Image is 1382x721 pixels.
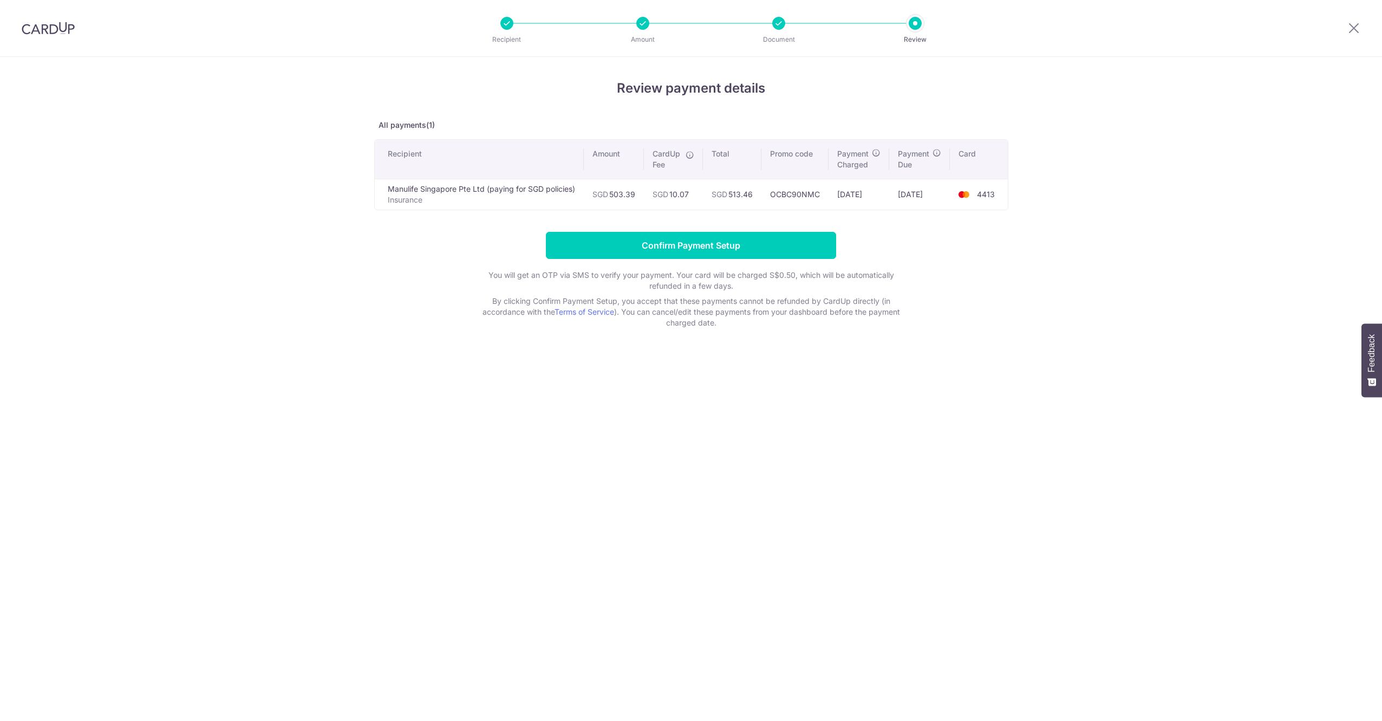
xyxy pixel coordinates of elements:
th: Card [950,140,1008,179]
button: Feedback - Show survey [1361,323,1382,397]
td: 10.07 [644,179,703,210]
p: Insurance [388,194,575,205]
span: Feedback [1367,334,1377,372]
td: [DATE] [829,179,889,210]
span: SGD [592,190,608,199]
h4: Review payment details [374,79,1008,98]
p: You will get an OTP via SMS to verify your payment. Your card will be charged S$0.50, which will ... [474,270,908,291]
span: SGD [653,190,668,199]
span: CardUp Fee [653,148,680,170]
img: <span class="translation_missing" title="translation missing: en.account_steps.new_confirm_form.b... [953,188,975,201]
span: Payment Due [898,148,929,170]
p: Amount [603,34,683,45]
th: Recipient [375,140,584,179]
td: Manulife Singapore Pte Ltd (paying for SGD policies) [375,179,584,210]
th: Total [703,140,761,179]
td: 503.39 [584,179,644,210]
span: Payment Charged [837,148,869,170]
span: 4413 [977,190,995,199]
span: SGD [712,190,727,199]
p: Review [875,34,955,45]
p: By clicking Confirm Payment Setup, you accept that these payments cannot be refunded by CardUp di... [474,296,908,328]
img: CardUp [22,22,75,35]
td: [DATE] [889,179,950,210]
p: Recipient [467,34,547,45]
a: Terms of Service [555,307,614,316]
p: Document [739,34,819,45]
p: All payments(1) [374,120,1008,131]
input: Confirm Payment Setup [546,232,836,259]
td: 513.46 [703,179,761,210]
th: Amount [584,140,644,179]
td: OCBC90NMC [761,179,829,210]
th: Promo code [761,140,829,179]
